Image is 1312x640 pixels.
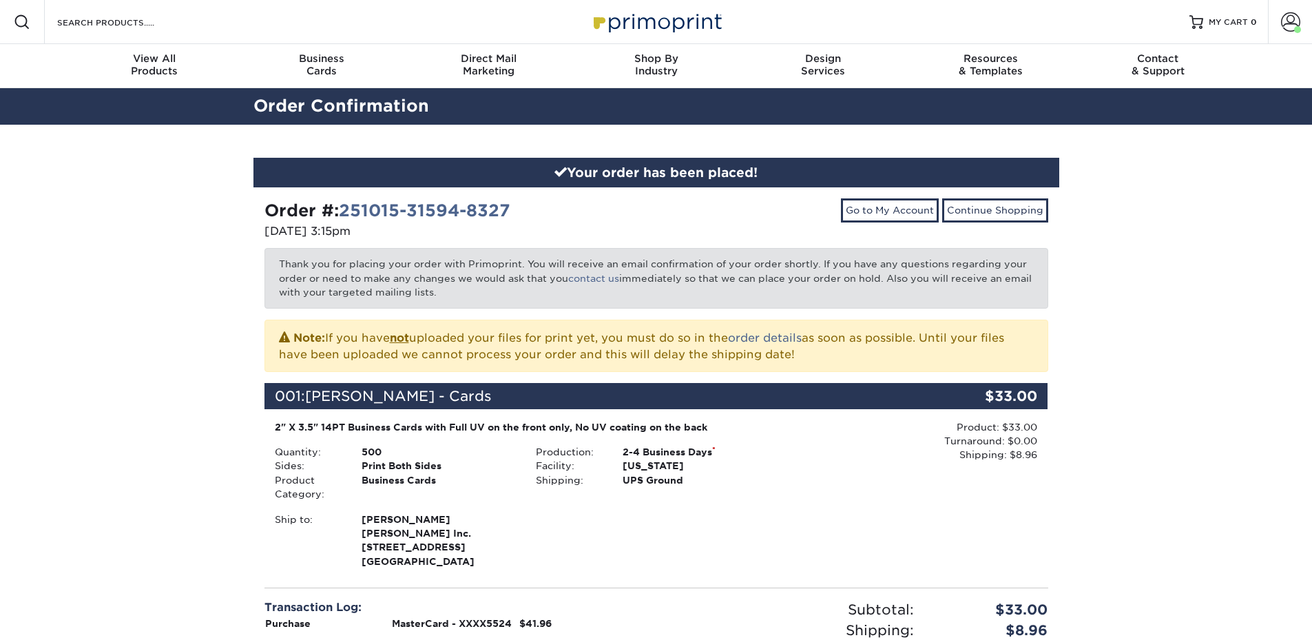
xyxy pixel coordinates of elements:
span: [PERSON_NAME] Inc. [362,526,515,540]
div: 001: [264,383,917,409]
div: Cards [238,52,405,77]
div: Production: [525,445,612,459]
div: [US_STATE] [612,459,787,473]
div: 500 [351,445,525,459]
div: Industry [572,52,740,77]
a: BusinessCards [238,44,405,88]
div: Your order has been placed! [253,158,1059,188]
div: Quantity: [264,445,351,459]
a: order details [728,331,802,344]
a: Go to My Account [841,198,939,222]
div: 2" X 3.5" 14PT Business Cards with Full UV on the front only, No UV coating on the back [275,420,777,434]
div: 2-4 Business Days [612,445,787,459]
span: MY CART [1209,17,1248,28]
div: $33.00 [917,383,1048,409]
span: Shop By [572,52,740,65]
span: Business [238,52,405,65]
strong: Order #: [264,200,510,220]
img: Primoprint [587,7,725,37]
span: [STREET_ADDRESS] [362,540,515,554]
a: DesignServices [740,44,907,88]
div: Print Both Sides [351,459,525,473]
a: Continue Shopping [942,198,1048,222]
div: Product Category: [264,473,351,502]
div: Shipping: [525,473,612,487]
div: Sides: [264,459,351,473]
p: Thank you for placing your order with Primoprint. You will receive an email confirmation of your ... [264,248,1048,308]
a: contact us [568,273,619,284]
div: & Support [1074,52,1242,77]
div: Marketing [405,52,572,77]
strong: Note: [293,331,325,344]
div: Services [740,52,907,77]
span: [PERSON_NAME] [362,513,515,526]
p: If you have uploaded your files for print yet, you must do so in the as soon as possible. Until y... [279,329,1034,363]
a: Contact& Support [1074,44,1242,88]
span: 0 [1251,17,1257,27]
div: UPS Ground [612,473,787,487]
div: Ship to: [264,513,351,569]
h2: Order Confirmation [243,94,1070,119]
a: 251015-31594-8327 [339,200,510,220]
span: Direct Mail [405,52,572,65]
input: SEARCH PRODUCTS..... [56,14,190,30]
a: Shop ByIndustry [572,44,740,88]
span: View All [71,52,238,65]
strong: Purchase [265,618,311,629]
div: Products [71,52,238,77]
a: Resources& Templates [907,44,1074,88]
a: View AllProducts [71,44,238,88]
span: Contact [1074,52,1242,65]
strong: MasterCard - XXXX5524 [392,618,512,629]
div: Business Cards [351,473,525,502]
span: Resources [907,52,1074,65]
div: & Templates [907,52,1074,77]
p: [DATE] 3:15pm [264,223,646,240]
strong: [GEOGRAPHIC_DATA] [362,513,515,567]
div: Transaction Log: [264,599,646,616]
div: $33.00 [924,599,1059,620]
span: [PERSON_NAME] - Cards [305,388,492,404]
strong: $41.96 [519,618,552,629]
div: Product: $33.00 Turnaround: $0.00 Shipping: $8.96 [787,420,1037,462]
b: not [390,331,409,344]
a: Direct MailMarketing [405,44,572,88]
div: Subtotal: [656,599,924,620]
div: Facility: [525,459,612,473]
span: Design [740,52,907,65]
